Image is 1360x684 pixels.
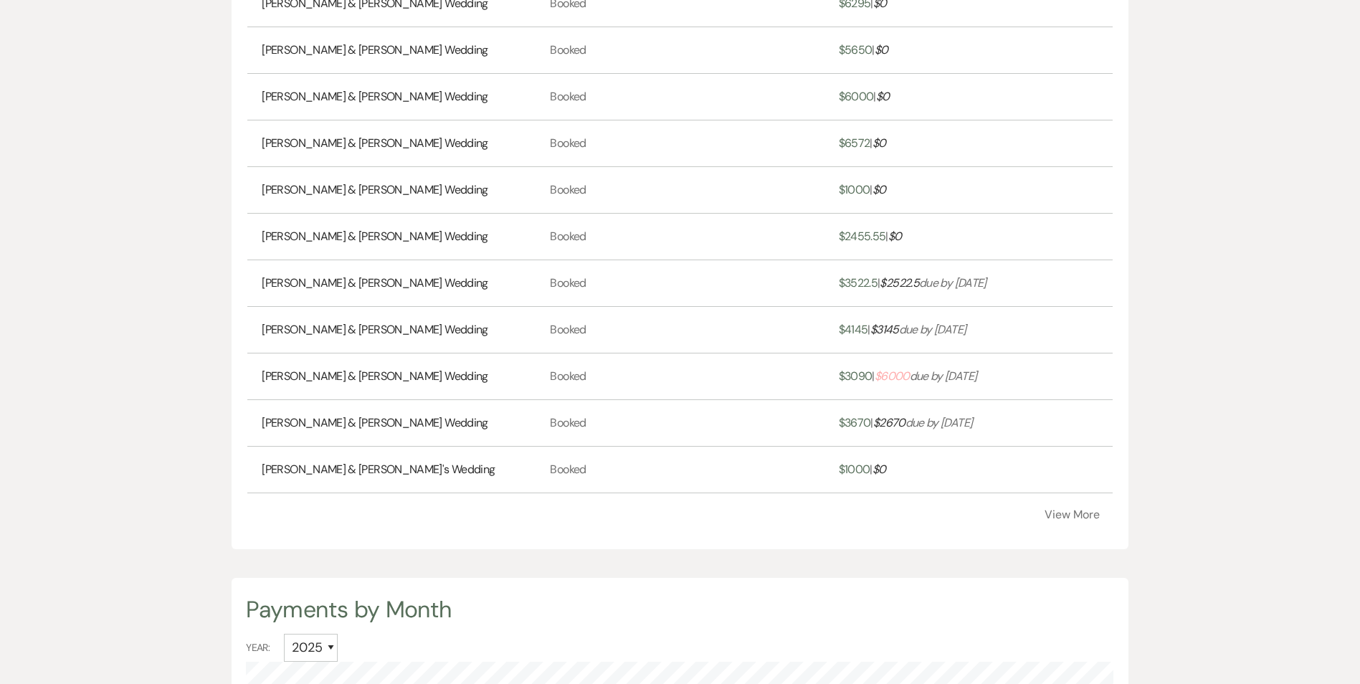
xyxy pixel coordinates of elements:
[880,275,919,290] span: $ 2522.5
[839,275,878,290] span: $ 3522.5
[839,228,902,245] a: $2455.55|$0
[875,369,910,384] span: $ 6000
[536,27,824,74] td: Booked
[536,447,824,493] td: Booked
[888,229,902,244] span: $ 0
[873,415,905,430] span: $ 2670
[262,135,488,152] a: [PERSON_NAME] & [PERSON_NAME] Wedding
[839,181,886,199] a: $1000|$0
[839,136,870,151] span: $ 6572
[839,414,973,432] a: $3670|$2670due by [DATE]
[839,229,886,244] span: $ 2455.55
[262,275,488,292] a: [PERSON_NAME] & [PERSON_NAME] Wedding
[536,74,824,120] td: Booked
[839,182,870,197] span: $ 1000
[536,167,824,214] td: Booked
[872,136,886,151] span: $ 0
[536,214,824,260] td: Booked
[839,461,886,478] a: $1000|$0
[246,592,1113,627] div: Payments by Month
[875,42,888,57] span: $ 0
[262,414,488,432] a: [PERSON_NAME] & [PERSON_NAME] Wedding
[839,415,871,430] span: $ 3670
[1045,509,1100,521] button: View More
[839,369,872,384] span: $ 3090
[262,181,488,199] a: [PERSON_NAME] & [PERSON_NAME] Wedding
[262,321,488,338] a: [PERSON_NAME] & [PERSON_NAME] Wedding
[536,260,824,307] td: Booked
[839,275,986,292] a: $3522.5|$2522.5due by [DATE]
[839,89,874,104] span: $ 6000
[839,462,870,477] span: $ 1000
[839,88,890,105] a: $6000|$0
[872,182,886,197] span: $ 0
[839,42,888,59] a: $5650|$0
[875,369,977,384] i: due by [DATE]
[536,353,824,400] td: Booked
[839,321,966,338] a: $4145|$3145due by [DATE]
[246,640,270,655] span: Year:
[876,89,890,104] span: $ 0
[536,400,824,447] td: Booked
[870,322,966,337] i: due by [DATE]
[839,322,868,337] span: $ 4145
[262,368,488,385] a: [PERSON_NAME] & [PERSON_NAME] Wedding
[870,322,899,337] span: $ 3145
[262,461,495,478] a: [PERSON_NAME] & [PERSON_NAME]'s Wedding
[536,120,824,167] td: Booked
[880,275,986,290] i: due by [DATE]
[262,88,488,105] a: [PERSON_NAME] & [PERSON_NAME] Wedding
[839,368,977,385] a: $3090|$6000due by [DATE]
[873,415,973,430] i: due by [DATE]
[839,135,886,152] a: $6572|$0
[536,307,824,353] td: Booked
[872,462,886,477] span: $ 0
[262,42,488,59] a: [PERSON_NAME] & [PERSON_NAME] Wedding
[262,228,488,245] a: [PERSON_NAME] & [PERSON_NAME] Wedding
[839,42,872,57] span: $ 5650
